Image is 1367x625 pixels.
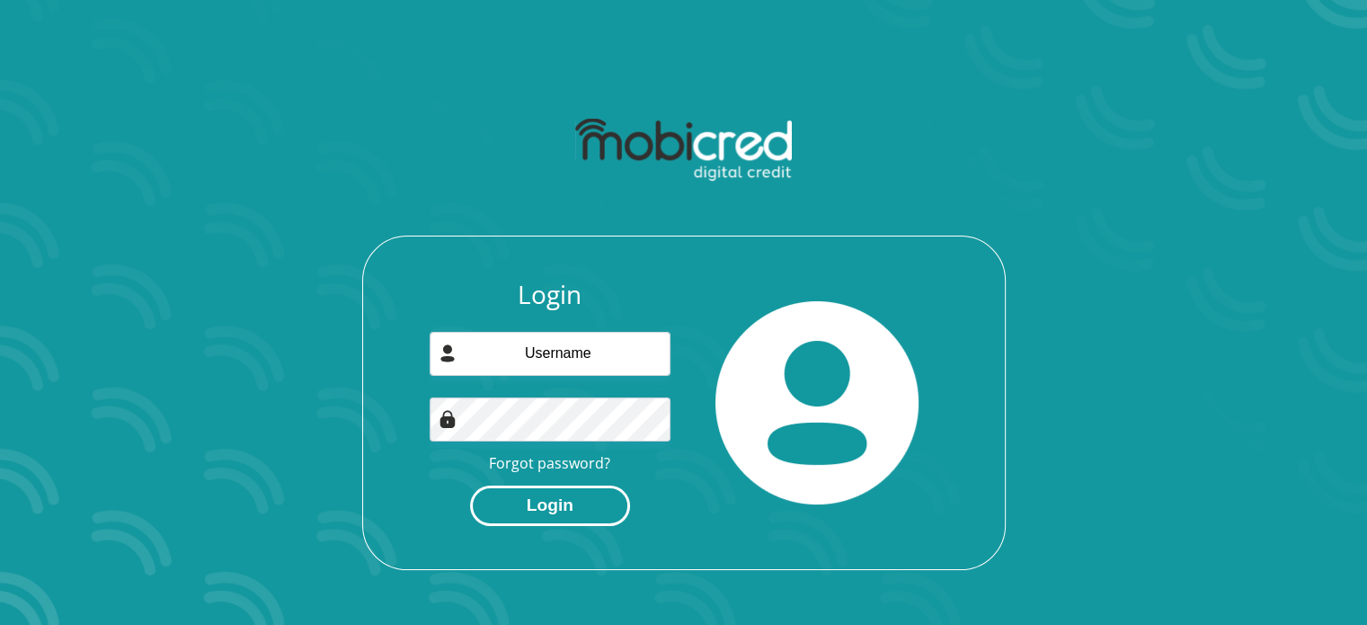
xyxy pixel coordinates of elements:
[430,280,670,310] h3: Login
[489,453,610,473] a: Forgot password?
[439,344,457,362] img: user-icon image
[430,332,670,376] input: Username
[439,410,457,428] img: Image
[470,486,630,526] button: Login
[575,119,792,182] img: mobicred logo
